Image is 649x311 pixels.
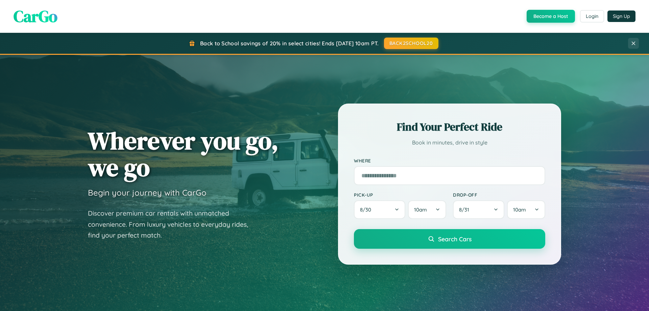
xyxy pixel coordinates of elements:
span: 10am [414,206,427,213]
button: 8/31 [453,200,504,219]
button: Search Cars [354,229,545,249]
button: Sign Up [607,10,635,22]
span: 8 / 31 [459,206,473,213]
span: CarGo [14,5,57,27]
h2: Find Your Perfect Ride [354,119,545,134]
h1: Wherever you go, we go [88,127,279,181]
button: Become a Host [527,10,575,23]
span: 8 / 30 [360,206,375,213]
p: Book in minutes, drive in style [354,138,545,148]
span: Search Cars [438,235,472,243]
p: Discover premium car rentals with unmatched convenience. From luxury vehicles to everyday rides, ... [88,208,257,241]
button: Login [580,10,604,22]
button: 10am [507,200,545,219]
button: 10am [408,200,446,219]
span: 10am [513,206,526,213]
button: BACK2SCHOOL20 [384,38,438,49]
label: Pick-up [354,192,446,198]
label: Drop-off [453,192,545,198]
button: 8/30 [354,200,405,219]
h3: Begin your journey with CarGo [88,187,207,198]
span: Back to School savings of 20% in select cities! Ends [DATE] 10am PT. [200,40,379,47]
label: Where [354,158,545,163]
